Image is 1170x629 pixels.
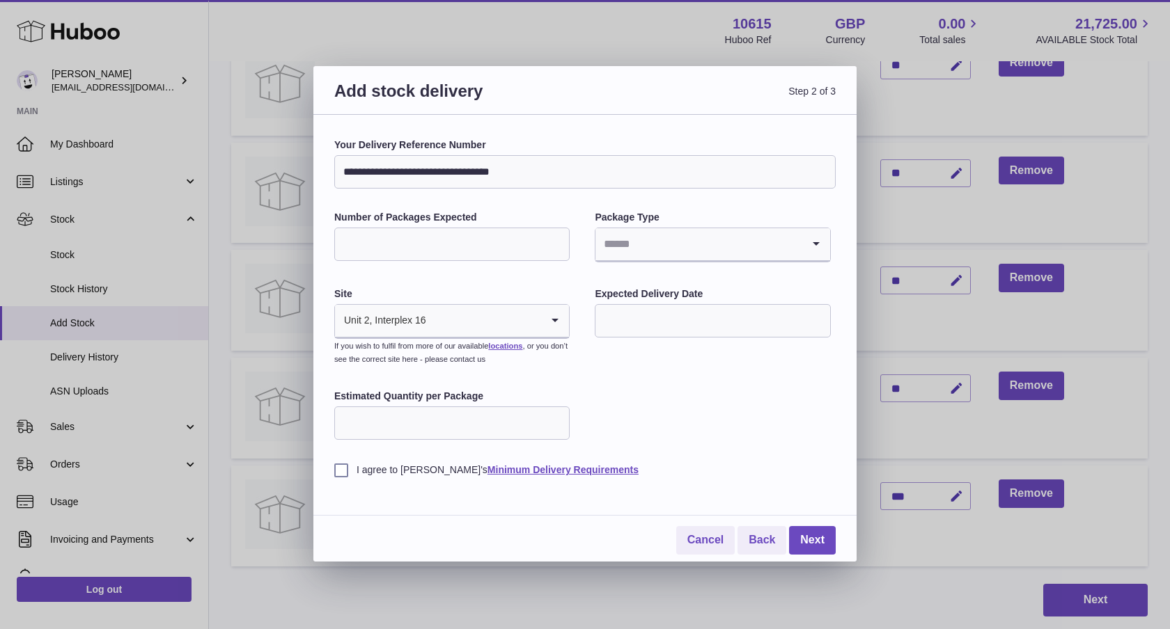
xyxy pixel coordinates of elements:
[334,211,570,224] label: Number of Packages Expected
[595,228,802,260] input: Search for option
[335,305,427,337] span: Unit 2, Interplex 16
[488,342,522,350] a: locations
[334,80,585,118] h3: Add stock delivery
[585,80,836,118] span: Step 2 of 3
[335,305,569,338] div: Search for option
[334,390,570,403] label: Estimated Quantity per Package
[334,342,568,363] small: If you wish to fulfil from more of our available , or you don’t see the correct site here - pleas...
[738,526,786,555] a: Back
[334,463,836,477] label: I agree to [PERSON_NAME]'s
[676,526,735,555] a: Cancel
[427,305,542,337] input: Search for option
[595,211,830,224] label: Package Type
[595,287,830,301] label: Expected Delivery Date
[334,138,836,152] label: Your Delivery Reference Number
[334,287,570,301] label: Site
[595,228,829,262] div: Search for option
[789,526,836,555] a: Next
[487,464,639,475] a: Minimum Delivery Requirements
